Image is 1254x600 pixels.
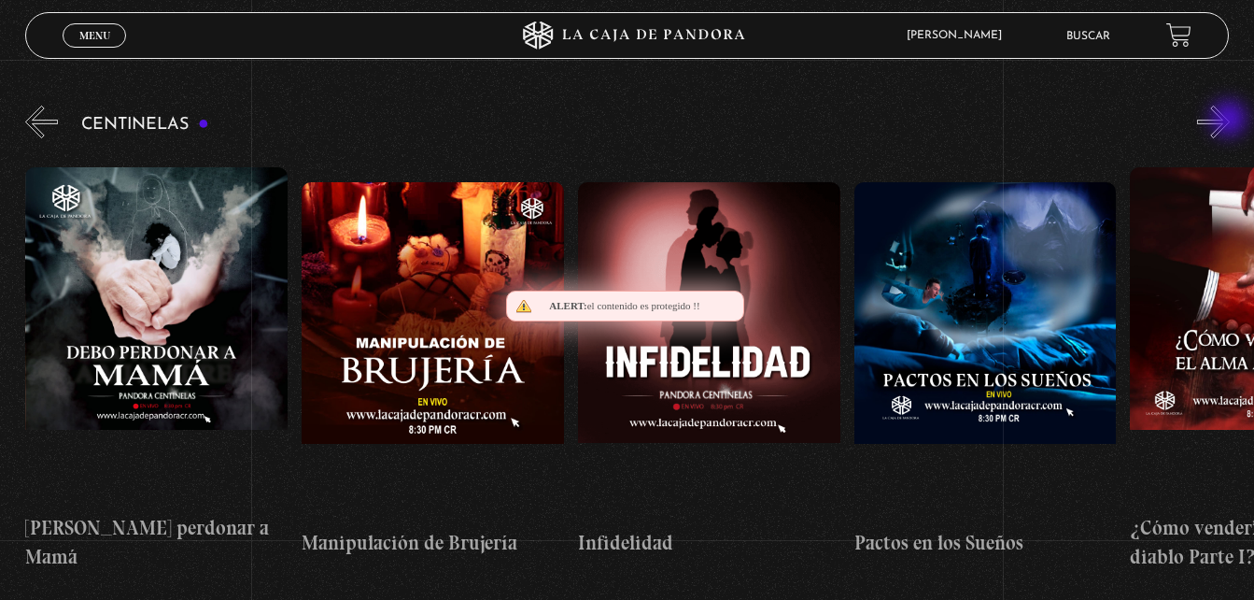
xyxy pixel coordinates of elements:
[854,528,1117,558] h4: Pactos en los Sueños
[578,152,840,587] a: Infidelidad
[25,106,58,138] button: Previous
[25,152,288,587] a: [PERSON_NAME] perdonar a Mamá
[578,528,840,558] h4: Infidelidad
[302,152,564,587] a: Manipulación de Brujería
[302,528,564,558] h4: Manipulación de Brujería
[73,46,117,59] span: Cerrar
[1166,22,1191,48] a: View your shopping cart
[81,116,209,134] h3: Centinelas
[25,513,288,572] h4: [PERSON_NAME] perdonar a Mamá
[897,30,1021,41] span: [PERSON_NAME]
[506,291,744,321] div: el contenido es protegido !!
[1197,106,1230,138] button: Next
[79,30,110,41] span: Menu
[1066,31,1110,42] a: Buscar
[854,152,1117,587] a: Pactos en los Sueños
[549,300,586,311] span: Alert:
